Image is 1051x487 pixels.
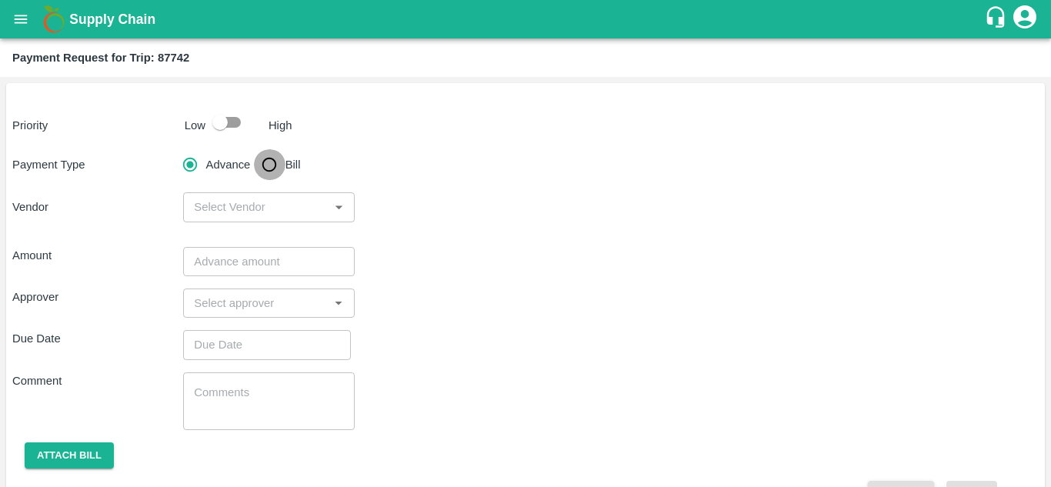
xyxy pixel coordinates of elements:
[183,247,354,276] input: Advance amount
[269,117,292,134] p: High
[188,293,324,313] input: Select approver
[984,5,1011,33] div: customer-support
[12,289,183,305] p: Approver
[69,12,155,27] b: Supply Chain
[12,247,183,264] p: Amount
[38,4,69,35] img: logo
[206,156,251,173] span: Advance
[25,442,114,469] button: Attach bill
[285,156,301,173] span: Bill
[185,117,205,134] p: Low
[12,198,183,215] p: Vendor
[12,52,189,64] b: Payment Request for Trip: 87742
[329,293,349,313] button: Open
[188,197,324,217] input: Select Vendor
[329,197,349,217] button: Open
[12,117,179,134] p: Priority
[69,8,984,30] a: Supply Chain
[1011,3,1039,35] div: account of current user
[12,372,183,389] p: Comment
[183,330,340,359] input: Choose date
[3,2,38,37] button: open drawer
[12,156,183,173] p: Payment Type
[12,330,183,347] p: Due Date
